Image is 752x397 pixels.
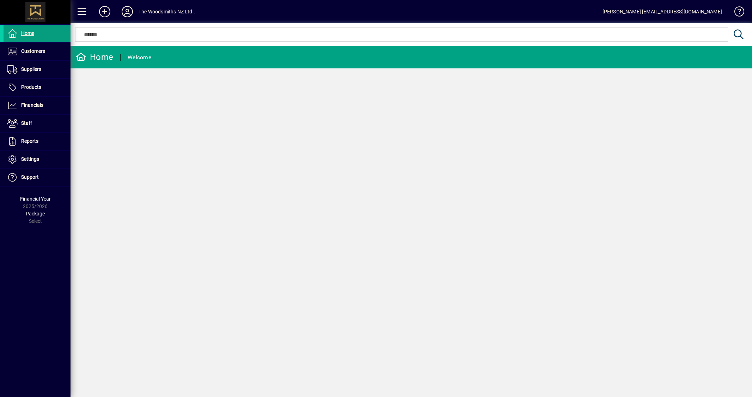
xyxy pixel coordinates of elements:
[20,196,51,202] span: Financial Year
[21,84,41,90] span: Products
[4,97,71,114] a: Financials
[4,79,71,96] a: Products
[21,102,43,108] span: Financials
[4,61,71,78] a: Suppliers
[21,30,34,36] span: Home
[21,156,39,162] span: Settings
[4,169,71,186] a: Support
[116,5,139,18] button: Profile
[128,52,151,63] div: Welcome
[603,6,722,17] div: [PERSON_NAME] [EMAIL_ADDRESS][DOMAIN_NAME]
[21,66,41,72] span: Suppliers
[4,43,71,60] a: Customers
[21,138,38,144] span: Reports
[26,211,45,216] span: Package
[4,133,71,150] a: Reports
[21,48,45,54] span: Customers
[139,6,195,17] div: The Woodsmiths NZ Ltd .
[21,174,39,180] span: Support
[21,120,32,126] span: Staff
[76,51,113,63] div: Home
[93,5,116,18] button: Add
[729,1,743,24] a: Knowledge Base
[4,115,71,132] a: Staff
[4,151,71,168] a: Settings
